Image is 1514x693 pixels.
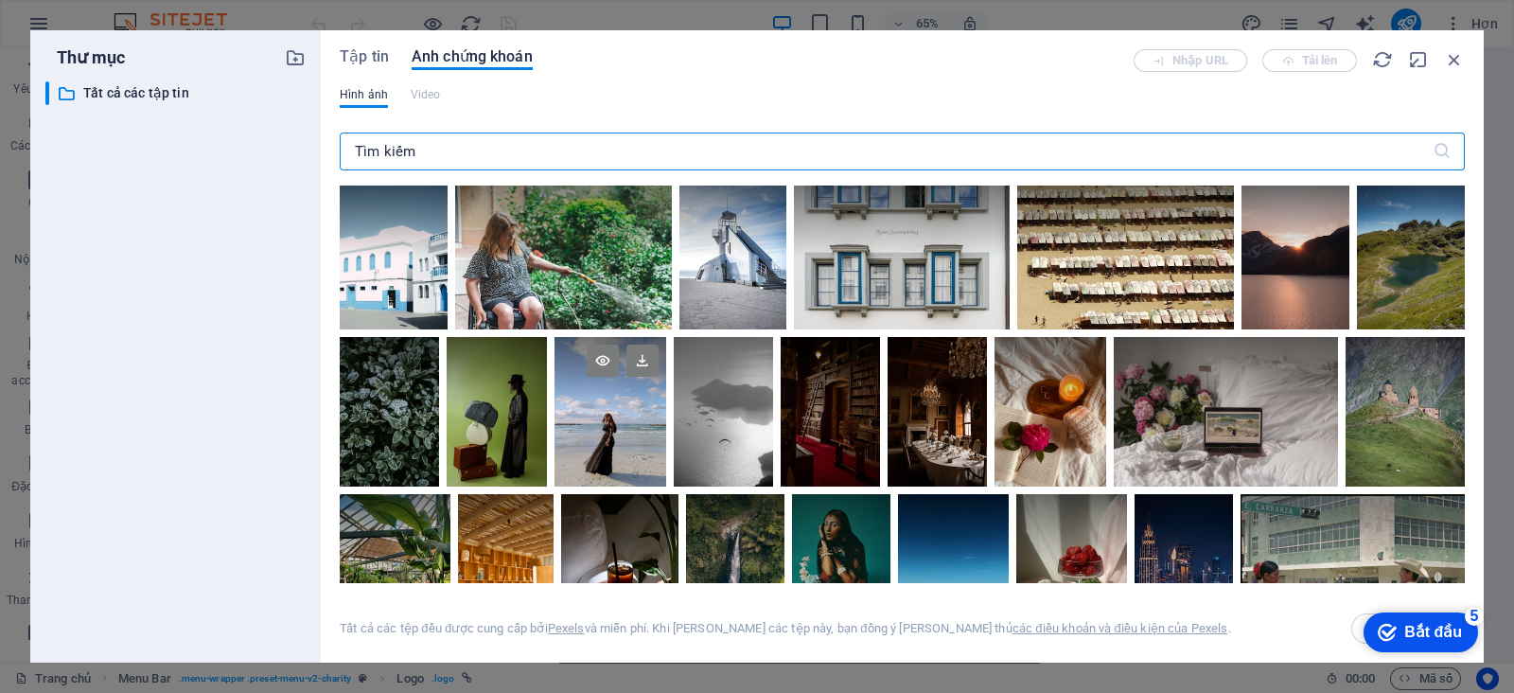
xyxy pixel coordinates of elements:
[75,22,132,38] font: Bắt đầu
[57,47,125,67] font: Thư mục
[340,47,389,65] font: Tập tin
[83,85,189,100] font: Tất cả các tập tin
[340,621,547,635] font: Tất cả các tệp đều được cung cấp bởi
[34,9,149,49] div: Bắt đầu Còn 5 mục, hoàn thành 0%
[411,88,440,101] font: Video
[340,88,388,101] font: Hình ảnh
[285,47,306,68] i: Tạo thư mục mới
[340,133,1433,170] input: Tìm kiếm
[141,5,150,21] font: 5
[548,621,585,635] a: Pexels
[411,83,440,106] span: Loại tệp này không được phần tử này hỗ trợ
[585,621,1012,635] font: và miễn phí. Khi [PERSON_NAME] các tệp này, bạn đồng ý [PERSON_NAME] thủ
[1408,49,1429,70] i: Thu nhỏ
[1012,621,1228,635] a: các điều khoản và điều kiện của Pexels
[412,47,533,65] font: Ảnh chứng khoán
[1372,49,1393,70] i: Tải lại
[1444,49,1465,70] i: Đóng
[1228,621,1231,635] font: .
